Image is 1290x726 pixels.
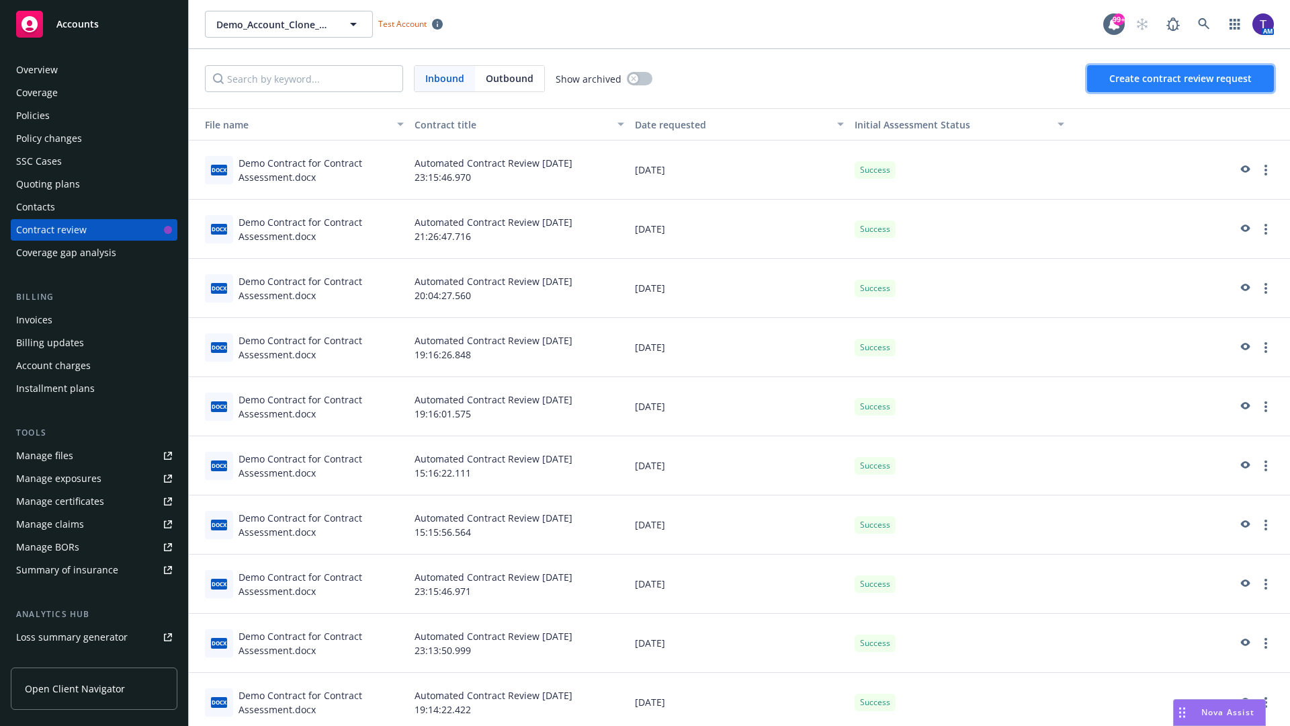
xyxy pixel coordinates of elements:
[860,578,890,590] span: Success
[855,118,1049,132] div: Toggle SortBy
[1174,700,1191,725] div: Drag to move
[1258,162,1274,178] a: more
[194,118,389,132] div: Toggle SortBy
[1258,517,1274,533] a: more
[630,140,850,200] div: [DATE]
[1236,576,1252,592] a: preview
[211,283,227,293] span: docx
[11,82,177,104] a: Coverage
[409,140,630,200] div: Automated Contract Review [DATE] 23:15:46.970
[11,59,177,81] a: Overview
[239,274,404,302] div: Demo Contract for Contract Assessment.docx
[1236,694,1252,711] a: preview
[16,445,73,467] div: Manage files
[11,290,177,304] div: Billing
[16,559,118,581] div: Summary of insurance
[1258,399,1274,415] a: more
[425,71,464,85] span: Inbound
[11,378,177,399] a: Installment plans
[11,219,177,241] a: Contract review
[239,452,404,480] div: Demo Contract for Contract Assessment.docx
[409,555,630,614] div: Automated Contract Review [DATE] 23:15:46.971
[855,118,970,131] span: Initial Assessment Status
[11,608,177,621] div: Analytics hub
[1236,458,1252,474] a: preview
[409,377,630,436] div: Automated Contract Review [DATE] 19:16:01.575
[1160,11,1187,38] a: Report a Bug
[11,627,177,648] a: Loss summary generator
[860,637,890,649] span: Success
[211,224,227,234] span: docx
[409,108,630,140] button: Contract title
[16,378,95,399] div: Installment plans
[860,164,890,176] span: Success
[16,128,82,149] div: Policy changes
[1258,635,1274,651] a: more
[11,105,177,126] a: Policies
[216,17,333,32] span: Demo_Account_Clone_QA_CR_Tests_Demo
[239,629,404,657] div: Demo Contract for Contract Assessment.docx
[556,72,621,86] span: Show archived
[11,128,177,149] a: Policy changes
[11,514,177,535] a: Manage claims
[11,5,177,43] a: Accounts
[16,468,101,489] div: Manage exposures
[16,536,79,558] div: Manage BORs
[1191,11,1217,38] a: Search
[1236,339,1252,356] a: preview
[11,151,177,172] a: SSC Cases
[1258,458,1274,474] a: more
[1236,221,1252,237] a: preview
[239,688,404,717] div: Demo Contract for Contract Assessment.docx
[409,436,630,495] div: Automated Contract Review [DATE] 15:16:22.111
[1201,707,1254,718] span: Nova Assist
[1221,11,1248,38] a: Switch app
[409,614,630,673] div: Automated Contract Review [DATE] 23:13:50.999
[409,259,630,318] div: Automated Contract Review [DATE] 20:04:27.560
[16,196,55,218] div: Contacts
[211,165,227,175] span: docx
[630,555,850,614] div: [DATE]
[860,460,890,472] span: Success
[1258,694,1274,711] a: more
[630,495,850,555] div: [DATE]
[486,71,533,85] span: Outbound
[194,118,389,132] div: File name
[239,333,404,362] div: Demo Contract for Contract Assessment.docx
[11,242,177,264] a: Coverage gap analysis
[1109,72,1252,85] span: Create contract review request
[16,332,84,354] div: Billing updates
[1258,280,1274,296] a: more
[56,19,99,30] span: Accounts
[1173,699,1266,726] button: Nova Assist
[16,59,58,81] div: Overview
[860,401,890,413] span: Success
[16,242,116,264] div: Coverage gap analysis
[25,682,125,696] span: Open Client Navigator
[1258,221,1274,237] a: more
[16,514,84,535] div: Manage claims
[11,559,177,581] a: Summary of insurance
[1258,576,1274,592] a: more
[11,426,177,440] div: Tools
[630,318,850,377] div: [DATE]
[11,445,177,467] a: Manage files
[415,118,609,132] div: Contract title
[239,511,404,539] div: Demo Contract for Contract Assessment.docx
[1129,11,1156,38] a: Start snowing
[16,309,52,331] div: Invoices
[373,17,448,31] span: Test Account
[11,309,177,331] a: Invoices
[1087,65,1274,92] button: Create contract review request
[16,627,128,648] div: Loss summary generator
[11,536,177,558] a: Manage BORs
[11,173,177,195] a: Quoting plans
[1236,517,1252,533] a: preview
[1236,635,1252,651] a: preview
[211,460,227,471] span: docx
[16,151,62,172] div: SSC Cases
[16,173,80,195] div: Quoting plans
[239,393,404,421] div: Demo Contract for Contract Assessment.docx
[16,491,104,512] div: Manage certificates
